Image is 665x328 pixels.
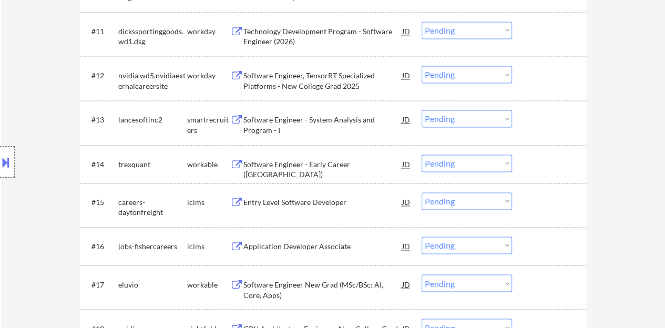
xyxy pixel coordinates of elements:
[187,197,230,208] div: icims
[243,279,402,300] div: Software Engineer New Grad (MSc/BSc: AI, Core, Apps)
[243,70,402,91] div: Software Engineer, TensorRT Specialized Platforms - New College Grad 2025
[243,115,402,135] div: Software Engineer - System Analysis and Program - I
[243,241,402,252] div: Application Developer Associate
[243,197,402,208] div: Entry Level Software Developer
[243,26,402,47] div: Technology Development Program - Software Engineer (2026)
[243,159,402,180] div: Software Engineer - Early Career ([GEOGRAPHIC_DATA])
[187,70,230,81] div: workday
[118,279,187,290] div: eluvio
[401,66,412,85] div: JD
[401,22,412,40] div: JD
[187,159,230,170] div: workable
[187,26,230,37] div: workday
[118,26,187,47] div: dickssportinggoods.wd1.dsg
[401,274,412,293] div: JD
[187,279,230,290] div: workable
[401,237,412,255] div: JD
[91,279,110,290] div: #17
[187,115,230,135] div: smartrecruiters
[91,26,110,37] div: #11
[401,110,412,129] div: JD
[187,241,230,252] div: icims
[401,192,412,211] div: JD
[401,155,412,173] div: JD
